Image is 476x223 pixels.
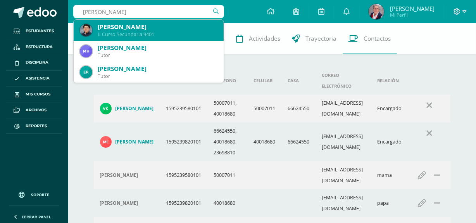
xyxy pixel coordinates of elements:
span: Actividades [249,35,281,43]
span: [PERSON_NAME] [390,5,435,12]
span: Cerrar panel [22,214,51,220]
td: [EMAIL_ADDRESS][DOMAIN_NAME] [316,95,371,123]
h4: [PERSON_NAME] [116,105,154,112]
td: Encargado [371,95,408,123]
span: Reportes [26,123,47,129]
div: Tutor [98,52,217,59]
div: II Curso Secundaria 9401 [98,31,217,38]
div: [PERSON_NAME] [98,65,217,73]
div: Vera Krebs [100,172,154,178]
a: Estructura [6,39,62,55]
th: Teléfono [208,67,247,95]
td: papa [371,189,408,217]
div: [PERSON_NAME] [98,44,217,52]
a: Estudiantes [6,23,62,39]
td: 50007011 [208,161,247,189]
a: Soporte [9,184,59,203]
td: [EMAIL_ADDRESS][DOMAIN_NAME] [316,189,371,217]
h4: [PERSON_NAME] [100,172,138,178]
span: Trayectoria [306,35,337,43]
span: Estructura [26,44,53,50]
a: Reportes [6,118,62,134]
th: Celular [247,67,281,95]
a: Disciplina [6,55,62,71]
a: Actividades [231,23,286,54]
td: 50007011, 40018680 [208,95,247,123]
a: [PERSON_NAME] [100,136,154,148]
a: Asistencia [6,71,62,86]
td: mama [371,161,408,189]
td: Encargado [371,123,408,161]
img: 6bdacc6bdc839fafa7a2d9ecfd14fe6b.png [100,136,112,148]
th: Casa [281,67,316,95]
td: 50007011 [247,95,281,123]
span: Mi Perfil [390,12,435,18]
h4: [PERSON_NAME] [100,200,138,206]
td: 40018680 [247,123,281,161]
img: cb4066c05fad8c9475a4354f73f48469.png [369,4,384,19]
a: Mis cursos [6,86,62,102]
span: Estudiantes [26,28,54,34]
td: 1595239820101 [160,189,208,217]
img: 30b3489093de4a9ddd65df18ceb01c1e.png [80,24,92,36]
span: Archivos [26,107,47,113]
td: [EMAIL_ADDRESS][DOMAIN_NAME] [316,123,371,161]
span: Asistencia [26,75,50,81]
th: Relación [371,67,408,95]
td: 1595239580101 [160,161,208,189]
div: [PERSON_NAME] [98,23,217,31]
span: Contactos [364,35,391,43]
img: 1a1289bc442580d2c5c9a2f2c8521d60.png [80,45,92,57]
img: 76cdd89216927913b9e65c01ef39959a.png [80,66,92,78]
td: 40018680 [208,189,247,217]
span: Soporte [31,192,50,197]
th: Correo electrónico [316,67,371,95]
div: Tutor [98,73,217,80]
h4: [PERSON_NAME] [116,139,154,145]
a: Contactos [343,23,397,54]
td: [EMAIL_ADDRESS][DOMAIN_NAME] [316,161,371,189]
a: Trayectoria [286,23,343,54]
td: 66624550, 40018680, 23698810 [208,123,247,161]
span: Mis cursos [26,91,50,97]
a: Archivos [6,102,62,118]
td: 1595239580101 [160,95,208,123]
td: 66624550 [281,95,316,123]
img: 4388c9b4cc908171bd996598491141da.png [100,103,112,114]
a: [PERSON_NAME] [100,103,154,114]
input: Busca un usuario... [73,5,224,18]
td: 1595239820101 [160,123,208,161]
div: Mario Calderon [100,200,154,206]
td: 66624550 [281,123,316,161]
span: Disciplina [26,59,48,66]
